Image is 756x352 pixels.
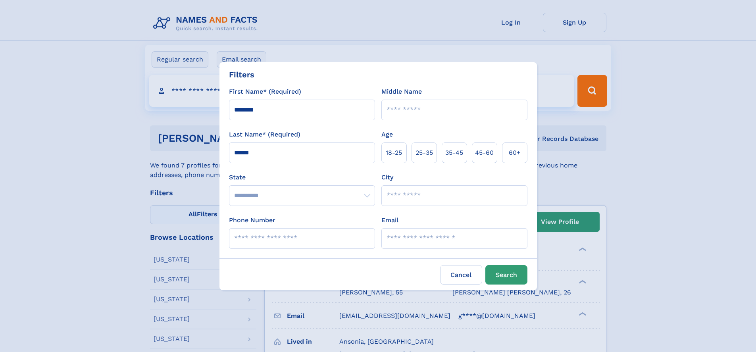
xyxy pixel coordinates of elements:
span: 60+ [509,148,521,158]
span: 45‑60 [475,148,494,158]
label: Phone Number [229,215,275,225]
label: City [381,173,393,182]
span: 35‑45 [445,148,463,158]
div: Filters [229,69,254,81]
label: Age [381,130,393,139]
span: 25‑35 [416,148,433,158]
label: Middle Name [381,87,422,96]
label: Email [381,215,398,225]
span: 18‑25 [386,148,402,158]
label: Last Name* (Required) [229,130,300,139]
button: Search [485,265,527,285]
label: Cancel [440,265,482,285]
label: State [229,173,375,182]
label: First Name* (Required) [229,87,301,96]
